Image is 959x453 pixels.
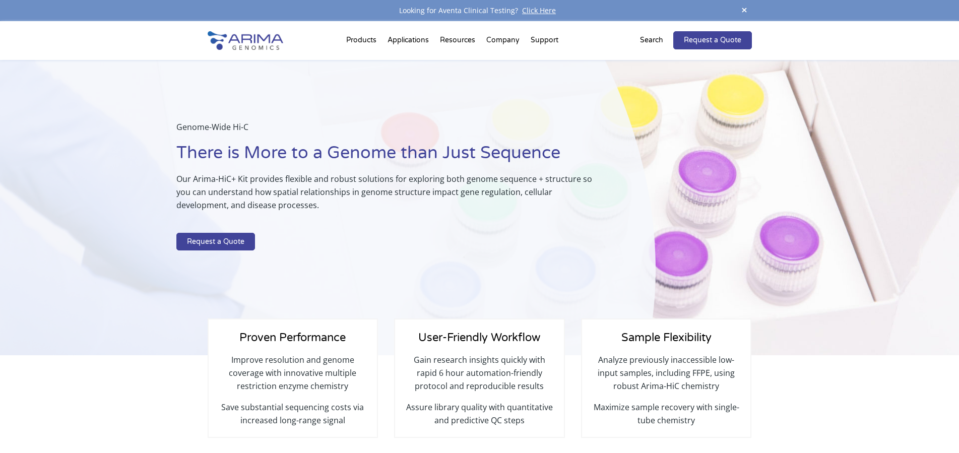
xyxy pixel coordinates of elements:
div: Looking for Aventa Clinical Testing? [208,4,752,17]
p: Gain research insights quickly with rapid 6 hour automation-friendly protocol and reproducible re... [405,353,553,401]
a: Request a Quote [673,31,752,49]
p: Save substantial sequencing costs via increased long-range signal [219,401,367,427]
span: Proven Performance [239,331,346,344]
p: Genome-Wide Hi-C [176,120,605,142]
p: Our Arima-HiC+ Kit provides flexible and robust solutions for exploring both genome sequence + st... [176,172,605,220]
p: Maximize sample recovery with single-tube chemistry [592,401,740,427]
img: Arima-Genomics-logo [208,31,283,50]
p: Search [640,34,663,47]
span: User-Friendly Workflow [418,331,540,344]
p: Analyze previously inaccessible low-input samples, including FFPE, using robust Arima-HiC chemistry [592,353,740,401]
p: Assure library quality with quantitative and predictive QC steps [405,401,553,427]
p: Improve resolution and genome coverage with innovative multiple restriction enzyme chemistry [219,353,367,401]
a: Click Here [518,6,560,15]
h1: There is More to a Genome than Just Sequence [176,142,605,172]
span: Sample Flexibility [621,331,712,344]
a: Request a Quote [176,233,255,251]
